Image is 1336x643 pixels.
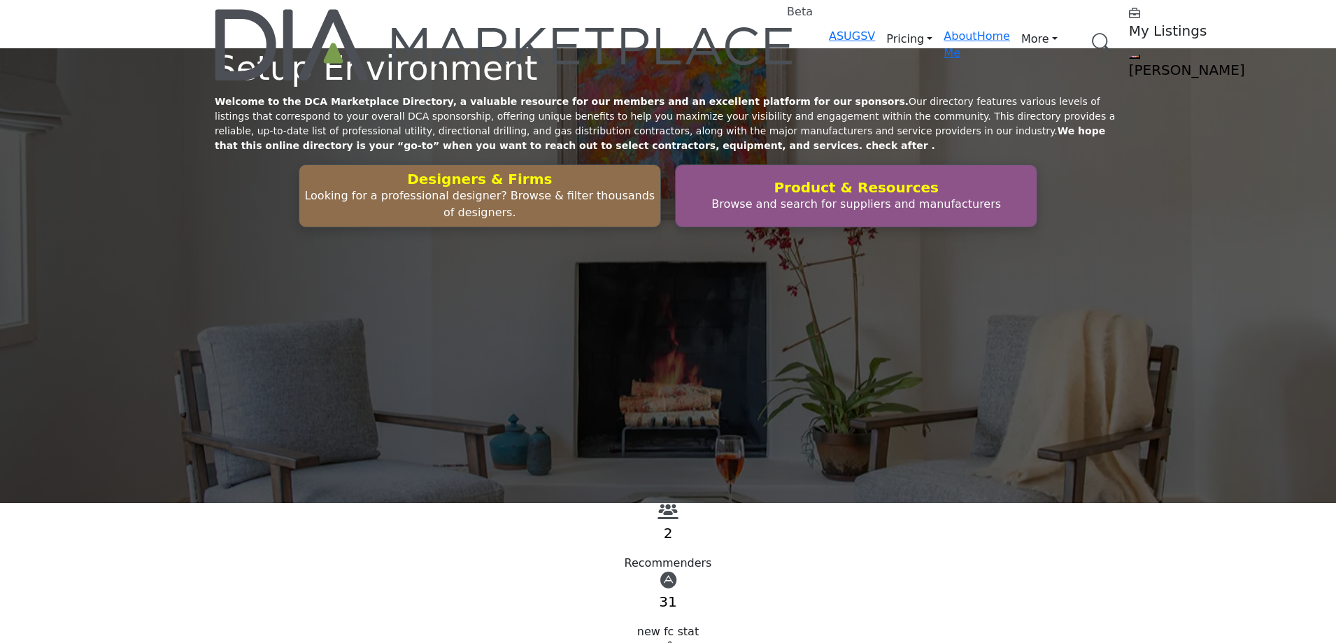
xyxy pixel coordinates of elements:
[680,179,1032,196] h2: Product & Resources
[1129,22,1304,39] h5: My Listings
[215,125,1105,151] strong: We hope that this online directory is your “go-to” when you want to reach out to select contracto...
[875,28,944,50] a: Pricing
[659,593,676,610] a: 31
[944,29,976,59] a: About Me
[215,555,1121,572] div: Recommenders
[215,623,1121,640] div: new fc stat
[215,94,1121,153] p: Our directory features various levels of listings that correspond to your overall DCA sponsorship...
[1077,24,1121,62] a: Search
[304,171,656,188] h2: Designers & Firms
[215,96,909,107] strong: Welcome to the DCA Marketplace Directory, a valuable resource for our members and an excellent pl...
[1129,62,1304,78] h5: [PERSON_NAME]
[1129,55,1140,59] button: Show hide supplier dropdown
[680,196,1032,213] p: Browse and search for suppliers and manufacturers
[1129,6,1304,39] div: My Listings
[215,9,795,80] a: Beta
[664,525,673,542] a: 2
[215,9,795,80] img: Site Logo
[299,164,661,227] button: Designers & Firms Looking for a professional designer? Browse & filter thousands of designers.
[829,29,875,43] a: ASUGSV
[658,507,678,521] a: View Recommenders
[787,5,813,18] h6: Beta
[304,188,656,221] p: Looking for a professional designer? Browse & filter thousands of designers.
[675,164,1037,227] button: Product & Resources Browse and search for suppliers and manufacturers
[1010,28,1069,50] a: More
[977,29,1010,43] a: Home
